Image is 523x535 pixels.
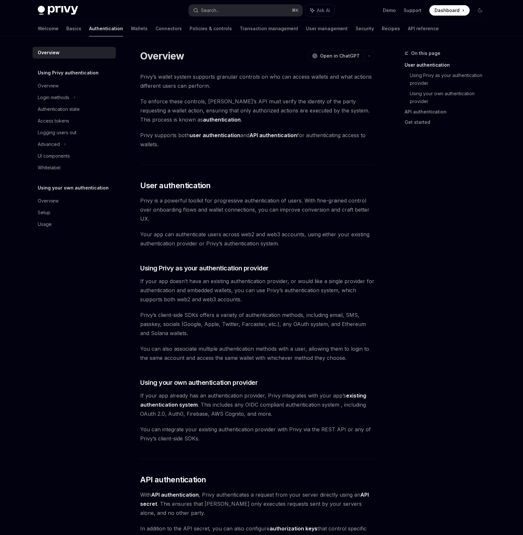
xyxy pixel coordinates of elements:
a: Authentication state [33,103,116,115]
button: Ask AI [306,5,334,16]
a: Overview [33,47,116,59]
div: Whitelabel [38,164,60,172]
span: On this page [411,49,440,57]
h5: Using Privy authentication [38,69,99,77]
span: Dashboard [435,7,460,14]
a: Recipes [382,21,400,36]
a: User management [306,21,348,36]
span: You can also associate multiple authentication methods with a user, allowing them to login to the... [140,344,375,362]
div: Logging users out [38,129,76,137]
strong: API authentication [249,132,297,138]
a: Dashboard [429,5,470,16]
span: You can integrate your existing authentication provider with Privy via the REST API or any of Pri... [140,425,375,443]
a: Transaction management [240,21,298,36]
a: Setup [33,207,116,218]
span: Using your own authentication provider [140,378,258,387]
div: Access tokens [38,117,69,125]
a: Policies & controls [190,21,232,36]
a: Whitelabel [33,162,116,174]
h1: Overview [140,50,184,62]
a: Demo [383,7,396,14]
div: Setup [38,209,50,216]
a: Usage [33,218,116,230]
a: Wallets [131,21,148,36]
img: dark logo [38,6,78,15]
a: Using Privy as your authentication provider [410,70,490,88]
strong: API authentication [151,491,199,498]
span: Using Privy as your authentication provider [140,264,269,273]
span: Your app can authenticate users across web2 and web3 accounts, using either your existing authent... [140,230,375,248]
strong: authentication [203,116,241,123]
span: To enforce these controls, [PERSON_NAME]’s API must verify the identity of the party requesting a... [140,97,375,124]
div: Advanced [38,140,60,148]
a: Get started [405,117,490,127]
a: Security [355,21,374,36]
button: Toggle dark mode [475,5,485,16]
a: Connectors [155,21,182,36]
div: UI components [38,152,70,160]
a: Overview [33,80,116,92]
a: Logging users out [33,127,116,138]
a: Welcome [38,21,59,36]
span: If your app doesn’t have an existing authentication provider, or would like a single provider for... [140,277,375,304]
span: User authentication [140,180,211,191]
span: If your app already has an authentication provider, Privy integrates with your app’s . This inclu... [140,391,375,418]
a: Access tokens [33,115,116,127]
div: Login methods [38,94,69,101]
strong: authorization keys [270,525,317,532]
a: API reference [408,21,439,36]
a: Support [404,7,422,14]
a: Overview [33,195,116,207]
span: Privy is a powerful toolkit for progressive authentication of users. With fine-grained control ov... [140,196,375,223]
span: Open in ChatGPT [320,53,360,59]
div: Authentication state [38,105,80,113]
a: Authentication [89,21,123,36]
div: Overview [38,197,59,205]
button: Open in ChatGPT [308,50,364,61]
a: API authentication [405,107,490,117]
a: Basics [66,21,81,36]
span: Privy’s wallet system supports granular controls on who can access wallets and what actions diffe... [140,72,375,90]
a: User authentication [405,60,490,70]
h5: Using your own authentication [38,184,109,192]
div: Search... [201,7,219,14]
span: API authentication [140,475,206,485]
span: Privy supports both and for authenticating access to wallets. [140,131,375,149]
div: Overview [38,82,59,90]
span: With , Privy authenticates a request from your server directly using an . This ensures that [PERS... [140,490,375,517]
span: ⌘ K [292,8,299,13]
button: Search...⌘K [189,5,302,16]
strong: user authentication [190,132,240,138]
span: Privy’s client-side SDKs offers a variety of authentication methods, including email, SMS, passke... [140,310,375,338]
a: UI components [33,150,116,162]
div: Usage [38,220,52,228]
span: Ask AI [317,7,330,14]
div: Overview [38,49,60,57]
a: Using your own authentication provider [410,88,490,107]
